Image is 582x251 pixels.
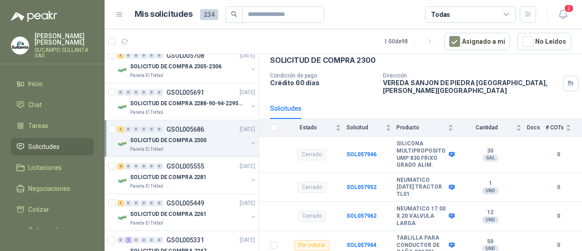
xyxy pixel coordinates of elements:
div: 0 [148,89,155,96]
div: 0 [140,52,147,59]
div: 0 [148,163,155,169]
p: [DATE] [240,162,255,171]
a: 1 0 0 0 0 0 GSOL005686[DATE] Company LogoSOLICITUD DE COMPRA 2300Panela El Trébol [117,124,257,153]
span: 2 [564,4,574,13]
th: Producto [396,119,459,137]
div: 0 [140,237,147,243]
div: 0 [133,52,140,59]
p: [DATE] [240,51,255,60]
div: 0 [140,89,147,96]
b: 1 [459,180,522,187]
p: Panela El Trébol [130,146,163,153]
img: Company Logo [117,175,128,186]
div: 0 [117,89,124,96]
div: Todas [431,10,450,20]
div: 0 [140,163,147,169]
div: 1 [117,52,124,59]
p: [PERSON_NAME] [PERSON_NAME] [35,33,94,46]
p: SOLICITUD DE COMPRA 2300 [130,136,206,145]
span: Negociaciones [28,184,70,194]
div: 0 [125,89,132,96]
div: Cerrado [298,149,326,160]
span: Licitaciones [28,163,62,173]
div: 0 [156,237,163,243]
span: Órdenes de Compra [28,225,85,246]
div: 0 [156,89,163,96]
div: 0 [148,237,155,243]
div: 0 [148,126,155,133]
a: Tareas [11,117,94,134]
div: 0 [125,163,132,169]
img: Logo peakr [11,11,57,22]
p: Crédito 60 días [270,79,376,87]
a: SOL057964 [346,242,376,248]
p: GSOL005449 [166,200,204,206]
img: Company Logo [117,65,128,76]
a: 1 0 0 0 0 0 GSOL005708[DATE] Company LogoSOLICITUD DE COMPRA 2305-2306Panela El Trébol [117,50,257,79]
div: 0 [133,89,140,96]
span: Cotizar [28,205,49,215]
p: GSOL005691 [166,89,204,96]
span: Tareas [28,121,48,131]
p: SOLICITUD DE COMPRA 2281 [130,173,206,182]
img: Company Logo [117,212,128,223]
div: 0 [156,163,163,169]
b: 0 [546,241,571,250]
div: 0 [156,126,163,133]
b: NEUMATICO [DATE] TRACTOR TL01 [396,177,447,198]
p: Panela El Trébol [130,109,163,116]
a: Órdenes de Compra [11,222,94,249]
div: 0 [148,52,155,59]
div: 0 [125,200,132,206]
button: No Leídos [517,33,571,50]
div: 1 [125,237,132,243]
div: GAL [482,154,498,162]
p: Dirección [383,72,559,79]
p: [DATE] [240,236,255,245]
b: 0 [546,183,571,192]
p: SOLICITUD DE COMPRA 2261 [130,210,206,219]
a: SOL057952 [346,184,376,190]
span: Estado [283,124,334,131]
th: Solicitud [346,119,396,137]
p: SUCAMPO SULLANTA SAS [35,47,94,58]
th: Docs [527,119,546,137]
div: 0 [156,52,163,59]
p: Panela El Trébol [130,72,163,79]
div: 0 [133,200,140,206]
a: 1 0 0 0 0 0 GSOL005449[DATE] Company LogoSOLICITUD DE COMPRA 2261Panela El Trébol [117,198,257,227]
div: 0 [148,200,155,206]
p: SOLICITUD DE COMPRA 2300 [270,56,376,65]
img: Company Logo [117,138,128,149]
span: 234 [200,9,218,20]
div: 0 [125,52,132,59]
img: Company Logo [117,102,128,113]
p: GSOL005331 [166,237,204,243]
span: Inicio [28,79,43,89]
span: Producto [396,124,446,131]
div: 0 [140,126,147,133]
b: NEUMATICO 17.00 X 20 VALVULA LARGA [396,205,447,227]
img: Company Logo [11,37,29,54]
p: Condición de pago [270,72,376,79]
div: 0 [125,126,132,133]
a: SOL057962 [346,213,376,219]
b: 0 [546,212,571,220]
div: Cerrado [298,211,326,222]
p: Panela El Trébol [130,183,163,190]
p: SOLICITUD DE COMPRA 2288-90-94-2295-96-2301-02-04 [130,99,243,108]
div: 0 [117,237,124,243]
a: Solicitudes [11,138,94,155]
a: Negociaciones [11,180,94,197]
button: 2 [555,6,571,23]
b: SILICONA MULTIPROPOSITO UMP 830 FRIXO GRADO ALIM. [396,140,447,169]
button: Asignado a mi [444,33,510,50]
b: 50 [459,238,522,246]
a: SOL057946 [346,151,376,158]
div: 2 [117,163,124,169]
div: 0 [140,200,147,206]
div: UND [482,216,499,224]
